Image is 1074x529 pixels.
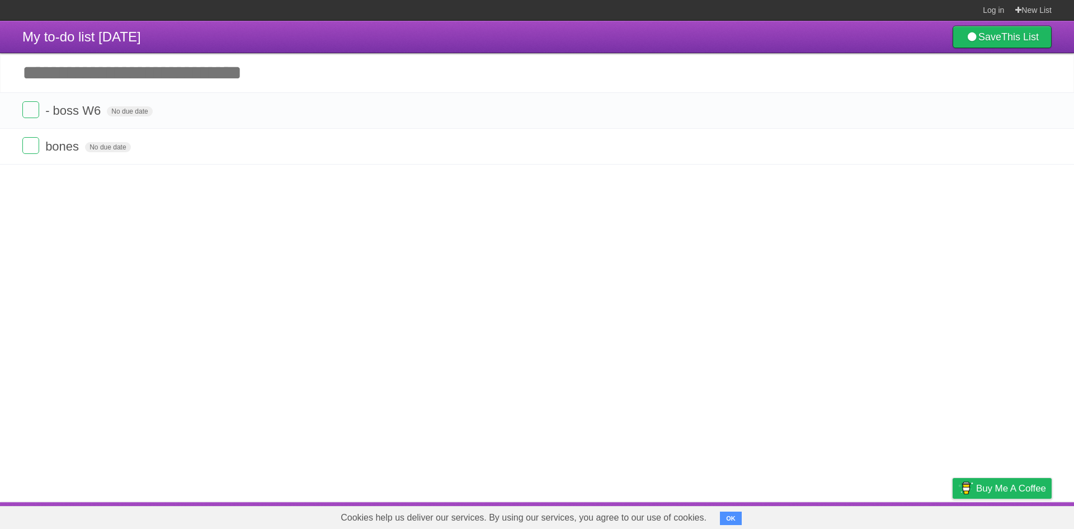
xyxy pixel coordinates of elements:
span: No due date [85,142,130,152]
span: bones [45,139,82,153]
a: Terms [900,505,925,526]
button: OK [720,512,742,525]
span: - boss W6 [45,104,103,118]
a: Privacy [938,505,967,526]
a: SaveThis List [953,26,1052,48]
label: Done [22,101,39,118]
span: Cookies help us deliver our services. By using our services, you agree to our use of cookies. [329,507,718,529]
label: Done [22,137,39,154]
span: Buy me a coffee [976,479,1046,498]
a: Suggest a feature [981,505,1052,526]
span: My to-do list [DATE] [22,29,141,44]
img: Buy me a coffee [958,479,973,498]
span: No due date [107,106,152,116]
a: Developers [841,505,886,526]
a: About [804,505,827,526]
b: This List [1001,31,1039,43]
a: Buy me a coffee [953,478,1052,499]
